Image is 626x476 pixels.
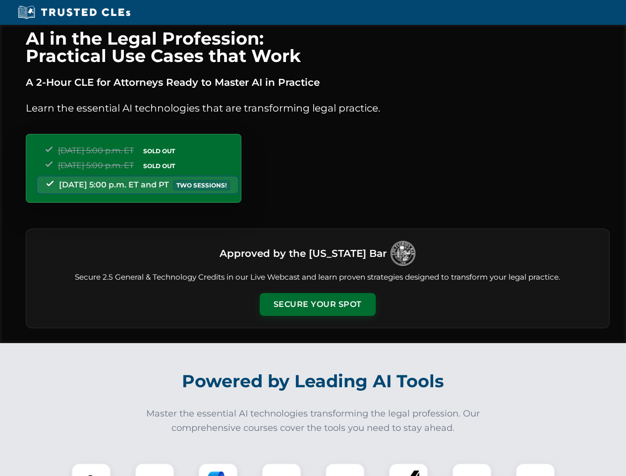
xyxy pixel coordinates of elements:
h3: Approved by the [US_STATE] Bar [220,244,387,262]
span: [DATE] 5:00 p.m. ET [58,146,134,155]
img: Trusted CLEs [15,5,133,20]
img: Logo [391,241,415,266]
p: Master the essential AI technologies transforming the legal profession. Our comprehensive courses... [140,407,487,435]
span: SOLD OUT [140,161,178,171]
p: Secure 2.5 General & Technology Credits in our Live Webcast and learn proven strategies designed ... [38,272,597,283]
p: A 2-Hour CLE for Attorneys Ready to Master AI in Practice [26,74,610,90]
button: Secure Your Spot [260,293,376,316]
h1: AI in the Legal Profession: Practical Use Cases that Work [26,30,610,64]
p: Learn the essential AI technologies that are transforming legal practice. [26,100,610,116]
span: [DATE] 5:00 p.m. ET [58,161,134,170]
h2: Powered by Leading AI Tools [39,364,588,399]
span: SOLD OUT [140,146,178,156]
